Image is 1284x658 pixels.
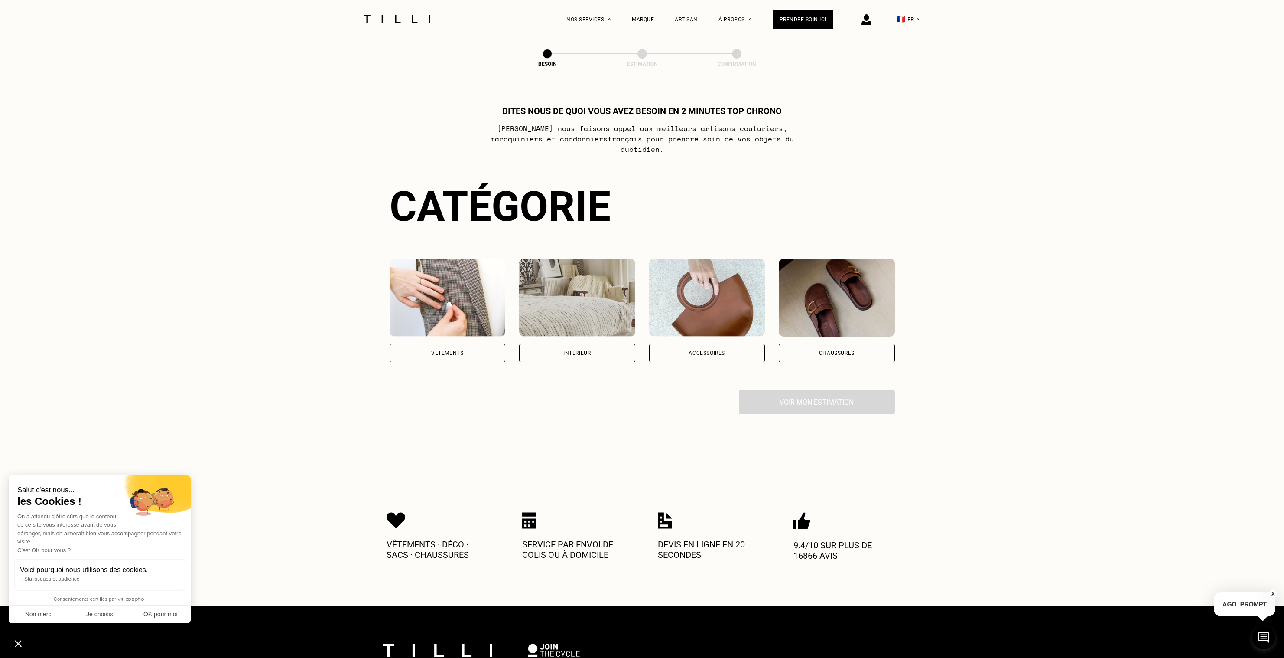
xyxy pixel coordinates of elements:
img: logo Join The Cycle [528,644,580,657]
p: 9.4/10 sur plus de 16866 avis [793,540,897,561]
p: AGO_PROMPT [1214,592,1275,616]
p: Devis en ligne en 20 secondes [658,539,762,560]
img: logo Tilli [383,644,492,657]
img: menu déroulant [916,18,920,20]
img: Accessoires [649,259,765,337]
a: Marque [632,16,654,23]
img: Logo du service de couturière Tilli [361,15,433,23]
img: Icon [793,512,810,530]
div: Chaussures [819,350,855,356]
img: Intérieur [519,259,635,337]
div: Accessoires [689,350,725,356]
div: Estimation [599,61,686,67]
p: [PERSON_NAME] nous faisons appel aux meilleurs artisans couturiers , maroquiniers et cordonniers ... [470,123,814,154]
img: Icon [658,512,672,529]
div: Vêtements [431,350,463,356]
img: icône connexion [861,14,871,25]
span: 🇫🇷 [897,15,905,23]
div: Intérieur [563,350,591,356]
img: Icon [522,512,536,529]
img: Menu déroulant [608,18,611,20]
p: Vêtements · Déco · Sacs · Chaussures [387,539,491,560]
div: Besoin [504,61,591,67]
div: Confirmation [693,61,780,67]
img: Icon [387,512,406,529]
button: X [1269,589,1277,599]
h1: Dites nous de quoi vous avez besoin en 2 minutes top chrono [502,106,782,116]
div: Catégorie [390,182,895,231]
p: Service par envoi de colis ou à domicile [522,539,626,560]
img: Vêtements [390,259,506,337]
img: Menu déroulant à propos [748,18,752,20]
a: Artisan [675,16,698,23]
img: Chaussures [779,259,895,337]
a: Prendre soin ici [773,10,833,29]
